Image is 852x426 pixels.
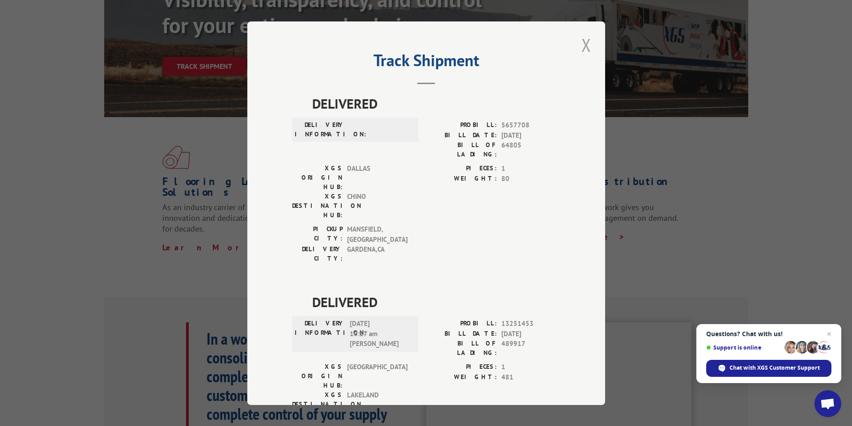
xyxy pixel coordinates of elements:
[292,224,343,245] label: PICKUP CITY:
[347,245,407,263] span: GARDENA , CA
[426,130,497,140] label: BILL DATE:
[292,390,343,418] label: XGS DESTINATION HUB:
[347,164,407,192] span: DALLAS
[706,360,831,377] span: Chat with XGS Customer Support
[426,140,497,159] label: BILL OF LADING:
[501,164,560,174] span: 1
[706,344,781,351] span: Support is online
[292,192,343,220] label: XGS DESTINATION HUB:
[312,93,560,114] span: DELIVERED
[426,173,497,184] label: WEIGHT:
[501,319,560,329] span: 13251453
[501,120,560,131] span: 5657708
[292,164,343,192] label: XGS ORIGIN HUB:
[814,390,841,417] a: Open chat
[501,362,560,372] span: 1
[292,54,560,71] h2: Track Shipment
[426,372,497,382] label: WEIGHT:
[292,245,343,263] label: DELIVERY CITY:
[729,364,820,372] span: Chat with XGS Customer Support
[350,319,410,349] span: [DATE] 10:27 am [PERSON_NAME]
[501,130,560,140] span: [DATE]
[347,224,407,245] span: MANSFIELD , [GEOGRAPHIC_DATA]
[295,120,345,139] label: DELIVERY INFORMATION:
[312,292,560,312] span: DELIVERED
[426,319,497,329] label: PROBILL:
[426,362,497,372] label: PIECES:
[347,362,407,390] span: [GEOGRAPHIC_DATA]
[347,192,407,220] span: CHINO
[292,362,343,390] label: XGS ORIGIN HUB:
[579,33,594,57] button: Close modal
[426,339,497,358] label: BILL OF LADING:
[706,330,831,337] span: Questions? Chat with us!
[501,372,560,382] span: 481
[295,319,345,349] label: DELIVERY INFORMATION:
[501,173,560,184] span: 80
[501,339,560,358] span: 489917
[426,164,497,174] label: PIECES:
[501,329,560,339] span: [DATE]
[426,329,497,339] label: BILL DATE:
[347,390,407,418] span: LAKELAND
[501,140,560,159] span: 64805
[426,120,497,131] label: PROBILL:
